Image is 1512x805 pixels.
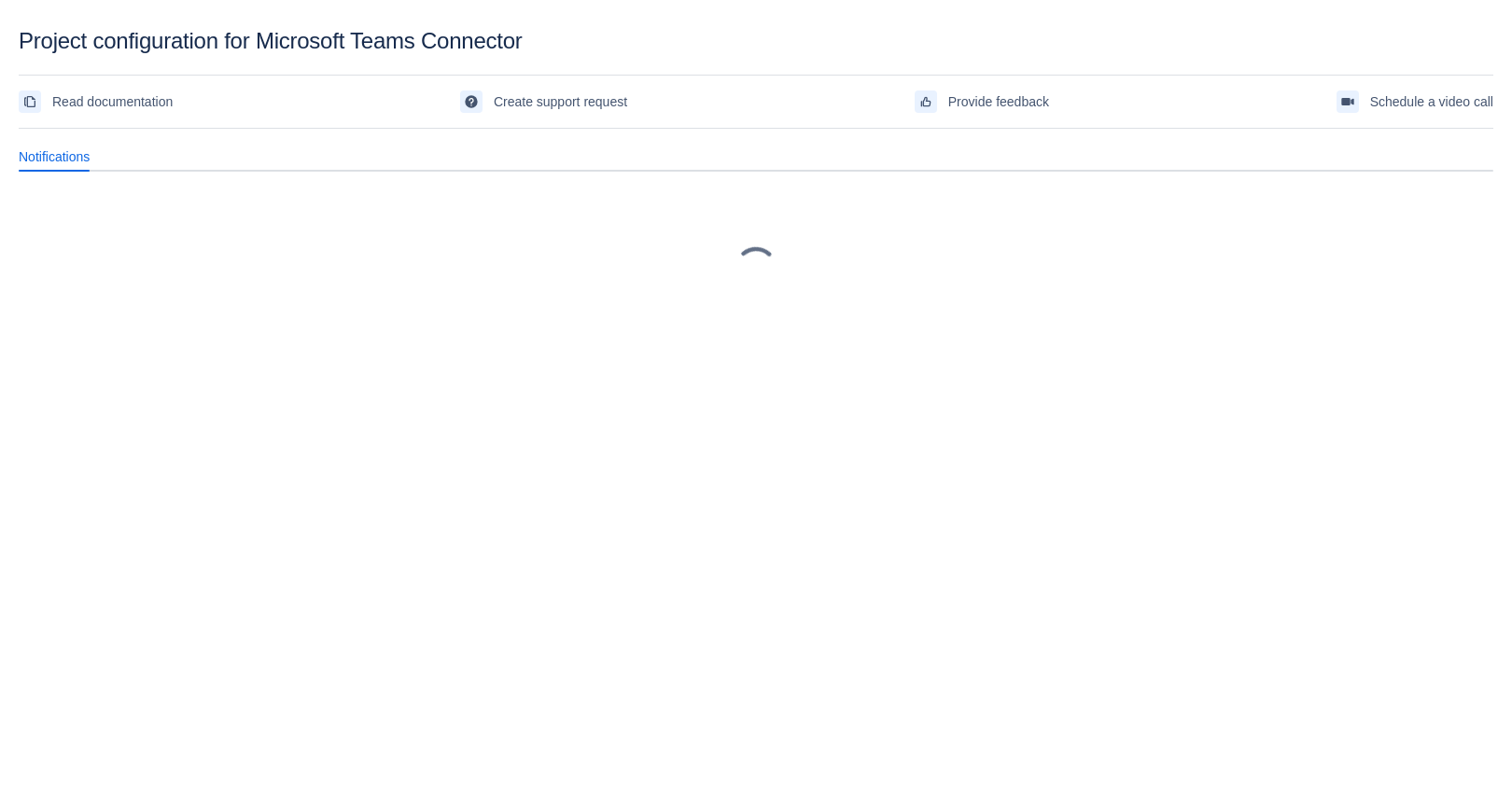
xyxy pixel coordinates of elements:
a: Provide feedback [915,87,1049,117]
span: documentation [22,94,37,109]
a: Create support request [460,87,627,117]
a: Read documentation [19,87,173,117]
span: feedback [918,94,933,109]
span: Create support request [494,87,627,117]
span: Notifications [19,147,90,166]
div: Project configuration for Microsoft Teams Connector [19,28,1493,54]
span: Provide feedback [948,87,1049,117]
span: Schedule a video call [1370,87,1493,117]
a: Schedule a video call [1337,87,1493,117]
span: Read documentation [52,87,173,117]
span: videoCall [1340,94,1355,109]
span: support [464,94,479,109]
